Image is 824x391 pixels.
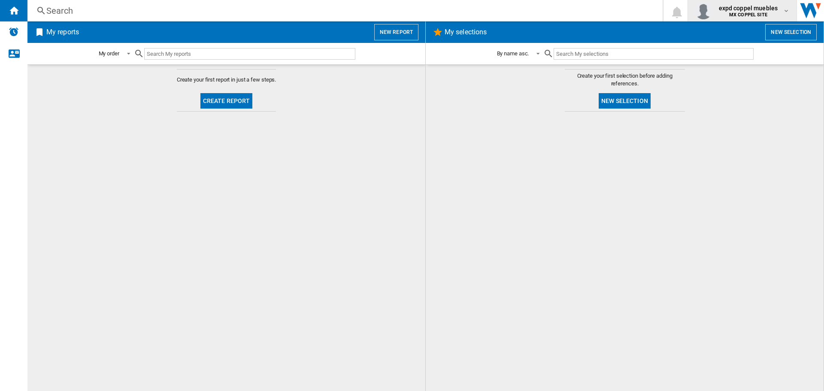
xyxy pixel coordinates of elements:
b: MX COPPEL SITE [729,12,767,18]
span: Create your first report in just a few steps. [177,76,276,84]
input: Search My selections [554,48,753,60]
button: New report [374,24,418,40]
img: profile.jpg [695,2,712,19]
img: alerts-logo.svg [9,27,19,37]
span: Create your first selection before adding references. [565,72,685,88]
h2: My selections [443,24,488,40]
input: Search My reports [144,48,355,60]
div: Search [46,5,640,17]
button: New selection [765,24,817,40]
div: My order [99,50,119,57]
h2: My reports [45,24,81,40]
div: By name asc. [497,50,529,57]
button: New selection [599,93,651,109]
button: Create report [200,93,253,109]
span: expd coppel muebles [719,4,778,12]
